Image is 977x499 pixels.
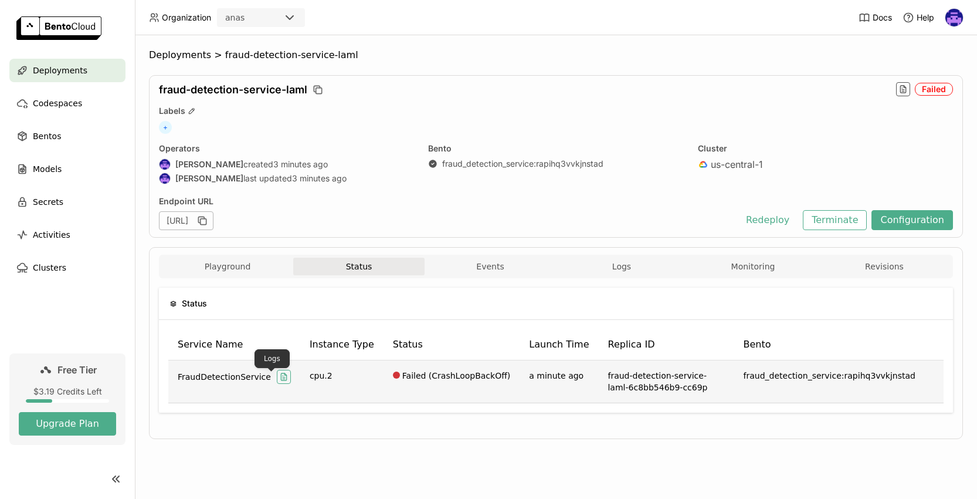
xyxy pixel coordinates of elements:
[33,63,87,77] span: Deployments
[384,360,520,403] td: Failed (CrashLoopBackOff)
[698,143,953,154] div: Cluster
[211,49,225,61] span: >
[178,371,271,383] span: FraudDetectionService
[33,129,61,143] span: Bentos
[598,360,734,403] td: fraud-detection-service-laml-6c8bb546b9-cc69p
[9,223,125,247] a: Activities
[160,159,170,170] img: Anas Qumhiyeh
[425,258,556,275] button: Events
[734,360,925,403] td: fraud_detection_service:rapihq3vvkjnstad
[9,190,125,214] a: Secrets
[168,329,300,360] th: Service Name
[9,124,125,148] a: Bentos
[33,261,66,275] span: Clusters
[859,12,892,23] a: Docs
[246,12,247,24] input: Selected anas.
[915,83,953,96] div: Failed
[16,16,101,40] img: logo
[903,12,934,23] div: Help
[9,157,125,181] a: Models
[159,83,307,96] span: fraud-detection-service-laml
[556,258,687,275] button: Logs
[175,173,243,184] strong: [PERSON_NAME]
[33,228,70,242] span: Activities
[871,210,953,230] button: Configuration
[273,159,328,170] span: 3 minutes ago
[225,12,245,23] div: anas
[734,329,925,360] th: Bento
[159,143,414,154] div: Operators
[300,360,384,403] td: cpu.2
[33,96,82,110] span: Codespaces
[529,371,584,380] span: a minute ago
[711,159,763,170] span: us-central-1
[19,412,116,436] button: Upgrade Plan
[162,12,211,23] span: Organization
[292,173,347,184] span: 3 minutes ago
[917,12,934,23] span: Help
[175,159,243,170] strong: [PERSON_NAME]
[159,159,414,170] div: created
[33,195,63,209] span: Secrets
[159,173,414,184] div: last updated
[873,12,892,23] span: Docs
[162,258,293,275] button: Playground
[598,329,734,360] th: Replica ID
[159,106,953,116] div: Labels
[264,355,280,363] span: Logs
[33,162,62,176] span: Models
[160,173,170,184] img: Anas Qumhiyeh
[159,211,213,230] div: [URL]
[384,329,520,360] th: Status
[149,49,211,61] span: Deployments
[300,329,384,360] th: Instance Type
[9,256,125,279] a: Clusters
[9,92,125,115] a: Codespaces
[149,49,963,61] nav: Breadcrumbs navigation
[9,59,125,82] a: Deployments
[19,386,116,397] div: $3.19 Credits Left
[520,329,598,360] th: Launch Time
[737,210,798,230] button: Redeploy
[687,258,819,275] button: Monitoring
[225,49,358,61] span: fraud-detection-service-laml
[819,258,950,275] button: Revisions
[182,297,207,310] span: Status
[803,210,867,230] button: Terminate
[57,364,97,376] span: Free Tier
[945,9,963,26] img: Anas Qumhiyeh
[9,353,125,445] a: Free Tier$3.19 Credits LeftUpgrade Plan
[159,121,172,134] span: +
[293,258,425,275] button: Status
[159,196,731,207] div: Endpoint URL
[428,143,683,154] div: Bento
[442,159,603,169] a: fraud_detection_service:rapihq3vvkjnstad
